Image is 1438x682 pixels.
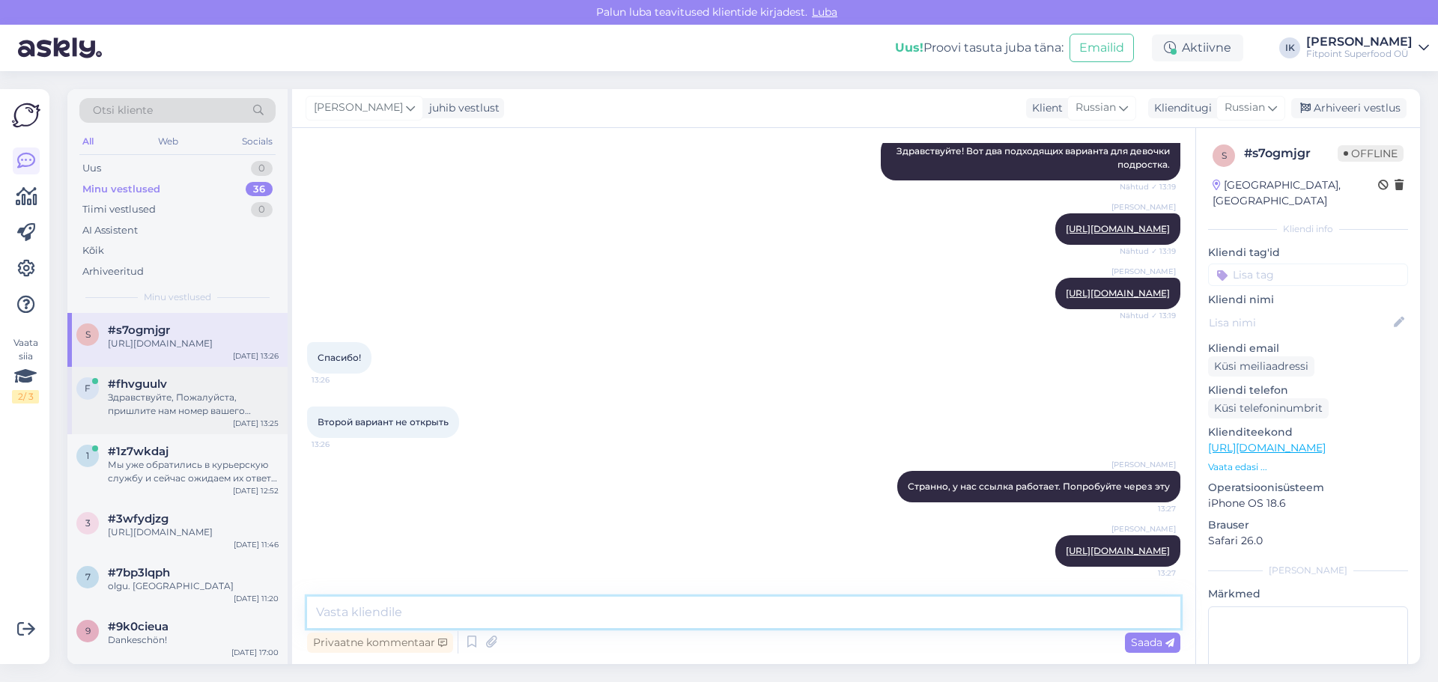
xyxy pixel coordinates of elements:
div: [DATE] 13:26 [233,350,279,362]
div: Aktiivne [1152,34,1243,61]
span: Saada [1131,636,1174,649]
div: [PERSON_NAME] [1208,564,1408,577]
span: 13:27 [1120,567,1176,579]
div: [GEOGRAPHIC_DATA], [GEOGRAPHIC_DATA] [1213,177,1378,209]
div: Privaatne kommentaar [307,633,453,653]
div: AI Assistent [82,223,138,238]
div: 2 / 3 [12,390,39,404]
div: [DATE] 11:46 [234,539,279,550]
div: [PERSON_NAME] [1306,36,1413,48]
span: #fhvguulv [108,377,167,391]
div: Dankeschön! [108,633,279,647]
span: Russian [1225,100,1265,116]
span: [PERSON_NAME] [314,100,403,116]
span: Luba [807,5,842,19]
b: Uus! [895,40,923,55]
div: IK [1279,37,1300,58]
p: Kliendi telefon [1208,383,1408,398]
div: 0 [251,202,273,217]
span: [PERSON_NAME] [1111,459,1176,470]
p: Safari 26.0 [1208,533,1408,549]
div: Kliendi info [1208,222,1408,236]
a: [PERSON_NAME]Fitpoint Superfood OÜ [1306,36,1429,60]
span: Minu vestlused [144,290,211,304]
div: Klienditugi [1148,100,1212,116]
div: juhib vestlust [423,100,500,116]
span: Nähtud ✓ 13:19 [1120,181,1176,192]
p: Klienditeekond [1208,424,1408,440]
a: [URL][DOMAIN_NAME] [1066,223,1170,234]
span: Здравствуйте! Вот два подходящих варианта для девочки подростка. [897,145,1172,170]
input: Lisa nimi [1209,314,1391,331]
p: Kliendi email [1208,341,1408,356]
span: 7 [85,571,91,582]
div: All [79,132,97,151]
span: Странно, у нас ссылка работает. Попробуйте через эту [908,481,1170,492]
div: Web [155,132,181,151]
div: Proovi tasuta juba täna: [895,39,1064,57]
p: Kliendi tag'id [1208,245,1408,261]
div: [DATE] 12:52 [233,485,279,496]
span: #s7ogmjgr [108,323,170,337]
button: Emailid [1070,34,1134,62]
p: Operatsioonisüsteem [1208,480,1408,496]
div: Küsi telefoninumbrit [1208,398,1329,418]
span: s [1222,150,1227,161]
div: [DATE] 17:00 [231,647,279,658]
span: Otsi kliente [93,103,153,118]
span: Nähtud ✓ 13:19 [1120,310,1176,321]
span: s [85,329,91,340]
a: [URL][DOMAIN_NAME] [1066,287,1170,299]
span: #1z7wkdaj [108,445,169,458]
a: [URL][DOMAIN_NAME] [1066,545,1170,556]
div: [DATE] 11:20 [234,593,279,604]
span: Offline [1338,145,1404,162]
span: 9 [85,625,91,636]
div: Klient [1026,100,1063,116]
div: 36 [246,182,273,197]
span: 13:27 [1120,503,1176,514]
span: 13:26 [312,374,368,386]
div: [URL][DOMAIN_NAME] [108,526,279,539]
span: f [85,383,91,394]
span: #9k0cieua [108,620,169,633]
a: [URL][DOMAIN_NAME] [1208,441,1326,454]
span: [PERSON_NAME] [1111,523,1176,535]
div: Minu vestlused [82,182,160,197]
span: Второй вариант не открыть [318,416,449,427]
div: Arhiveeri vestlus [1291,98,1407,118]
div: Здравствуйте, Пожалуйста, пришлите нам номер вашего заказа. Если вы его не сохранили, то найти но... [108,391,279,418]
p: Märkmed [1208,586,1408,602]
div: Socials [239,132,276,151]
div: Мы уже обратились в курьерскую службу и сейчас ожидаем их ответа. Обычно они отвечают в течение д... [108,458,279,485]
div: Vaata siia [12,336,39,404]
div: Kõik [82,243,104,258]
p: Brauser [1208,517,1408,533]
div: Uus [82,161,101,176]
div: 0 [251,161,273,176]
input: Lisa tag [1208,264,1408,286]
span: #7bp3lqph [108,566,170,579]
div: Küsi meiliaadressi [1208,356,1314,377]
span: [PERSON_NAME] [1111,201,1176,213]
div: olgu. [GEOGRAPHIC_DATA] [108,579,279,593]
span: [PERSON_NAME] [1111,266,1176,277]
img: Askly Logo [12,101,40,130]
p: Kliendi nimi [1208,292,1408,308]
div: [DATE] 13:25 [233,418,279,429]
div: [URL][DOMAIN_NAME] [108,337,279,350]
div: Fitpoint Superfood OÜ [1306,48,1413,60]
span: 3 [85,517,91,529]
div: # s7ogmjgr [1244,144,1338,162]
span: Russian [1076,100,1116,116]
p: Vaata edasi ... [1208,460,1408,474]
span: 13:26 [312,439,368,450]
div: Arhiveeritud [82,264,144,279]
span: #3wfydjzg [108,512,169,526]
div: Tiimi vestlused [82,202,156,217]
span: Nähtud ✓ 13:19 [1120,246,1176,257]
span: 1 [86,450,89,461]
span: Спасибо! [318,352,361,363]
p: iPhone OS 18.6 [1208,496,1408,511]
